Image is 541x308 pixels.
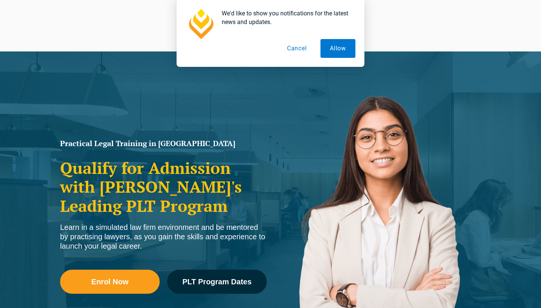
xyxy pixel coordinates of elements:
button: Allow [320,39,355,58]
h1: Practical Legal Training in [GEOGRAPHIC_DATA] [60,140,267,147]
h2: Qualify for Admission with [PERSON_NAME]'s Leading PLT Program [60,159,267,215]
a: PLT Program Dates [167,270,267,294]
a: Enrol Now [60,270,160,294]
button: Cancel [278,39,316,58]
img: notification icon [186,9,216,39]
div: We'd like to show you notifications for the latest news and updates. [216,9,355,26]
span: PLT Program Dates [182,278,251,285]
div: Learn in a simulated law firm environment and be mentored by practising lawyers, as you gain the ... [60,223,267,251]
span: Enrol Now [91,278,128,285]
